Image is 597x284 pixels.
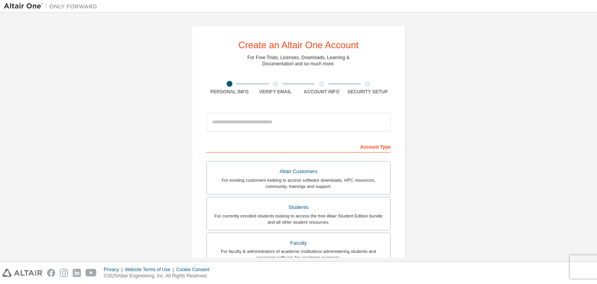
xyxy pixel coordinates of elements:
[211,166,386,177] div: Altair Customers
[253,89,299,95] div: Verify Email
[206,89,253,95] div: Personal Info
[86,269,97,277] img: youtube.svg
[2,269,42,277] img: altair_logo.svg
[211,177,386,189] div: For existing customers looking to access software downloads, HPC resources, community, trainings ...
[238,40,359,50] div: Create an Altair One Account
[211,202,386,213] div: Students
[211,248,386,261] div: For faculty & administrators of academic institutions administering students and accessing softwa...
[206,140,391,153] div: Account Type
[47,269,55,277] img: facebook.svg
[298,89,345,95] div: Account Info
[211,238,386,249] div: Faculty
[73,269,81,277] img: linkedin.svg
[345,89,391,95] div: Security Setup
[125,266,176,273] div: Website Terms of Use
[211,213,386,225] div: For currently enrolled students looking to access the free Altair Student Edition bundle and all ...
[248,54,350,67] div: For Free Trials, Licenses, Downloads, Learning & Documentation and so much more.
[104,266,125,273] div: Privacy
[176,266,214,273] div: Cookie Consent
[4,2,101,10] img: Altair One
[60,269,68,277] img: instagram.svg
[104,273,214,279] p: © 2025 Altair Engineering, Inc. All Rights Reserved.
